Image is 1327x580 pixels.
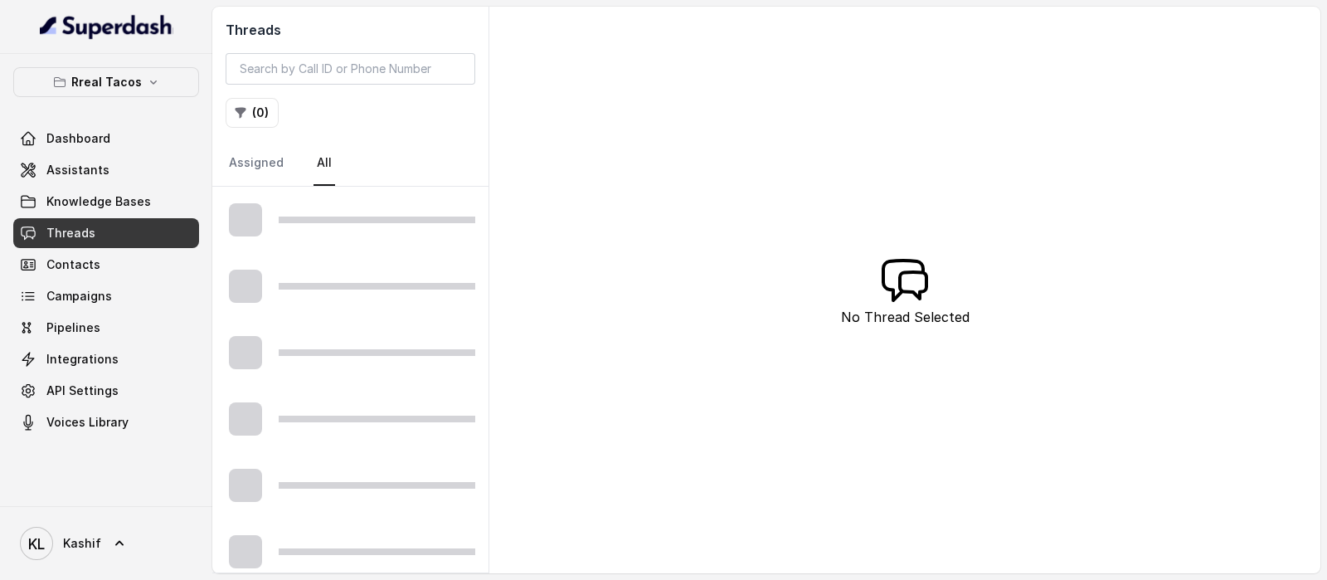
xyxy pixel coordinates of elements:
[13,344,199,374] a: Integrations
[226,98,279,128] button: (0)
[314,141,335,186] a: All
[13,124,199,154] a: Dashboard
[13,407,199,437] a: Voices Library
[46,383,119,399] span: API Settings
[13,281,199,311] a: Campaigns
[71,72,142,92] p: Rreal Tacos
[13,250,199,280] a: Contacts
[13,187,199,217] a: Knowledge Bases
[46,319,100,336] span: Pipelines
[46,351,119,368] span: Integrations
[63,535,101,552] span: Kashif
[841,307,970,327] p: No Thread Selected
[13,313,199,343] a: Pipelines
[46,130,110,147] span: Dashboard
[13,67,199,97] button: Rreal Tacos
[46,288,112,305] span: Campaigns
[46,193,151,210] span: Knowledge Bases
[46,162,109,178] span: Assistants
[226,141,287,186] a: Assigned
[226,20,475,40] h2: Threads
[46,256,100,273] span: Contacts
[226,141,475,186] nav: Tabs
[40,13,173,40] img: light.svg
[46,225,95,241] span: Threads
[13,520,199,567] a: Kashif
[28,535,45,553] text: KL
[226,53,475,85] input: Search by Call ID or Phone Number
[13,376,199,406] a: API Settings
[13,155,199,185] a: Assistants
[46,414,129,431] span: Voices Library
[13,218,199,248] a: Threads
